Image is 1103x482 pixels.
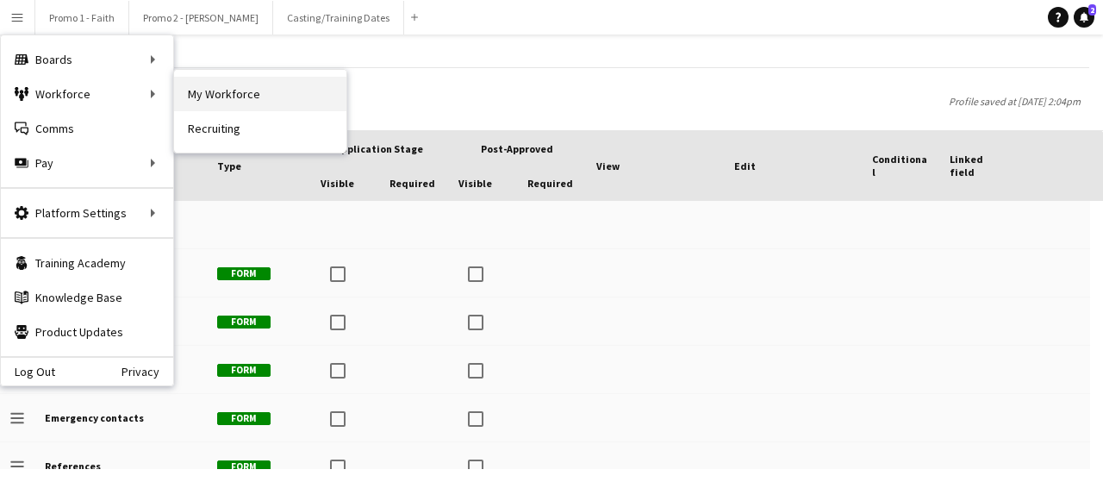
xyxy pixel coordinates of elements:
span: Required [527,177,573,190]
a: 2 [1074,7,1094,28]
b: References [45,460,101,473]
a: Product Updates [1,315,173,349]
div: Boards [1,42,173,77]
a: Log Out [1,365,55,379]
button: Promo 2 - [PERSON_NAME] [129,1,273,34]
span: Form [217,364,271,377]
a: Comms [1,111,173,146]
a: Training Academy [1,246,173,280]
span: Form [217,316,271,329]
a: My Workforce [174,77,346,111]
span: Visible [458,177,492,190]
span: Form [217,267,271,280]
a: Recruiting [174,111,346,146]
div: Platform Settings [1,196,173,230]
span: Visible [321,177,354,190]
a: Knowledge Base [1,280,173,315]
span: Post-Approved [481,142,553,155]
span: 2 [1088,4,1096,16]
span: Profile saved at [DATE] 2:04pm [940,95,1089,108]
span: Type [217,160,241,172]
button: Casting/Training Dates [273,1,404,34]
span: Conditional [872,153,929,178]
span: View [596,160,620,172]
span: Linked field [950,153,1006,178]
span: Required [389,177,435,190]
span: Edit [734,160,756,172]
span: Application stage [335,142,423,155]
div: Pay [1,146,173,180]
div: Workforce [1,77,173,111]
a: Privacy [122,365,173,379]
b: Emergency contacts [45,411,144,424]
button: Promo 1 - Faith [35,1,129,34]
span: Form [217,412,271,425]
span: Form [217,460,271,473]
